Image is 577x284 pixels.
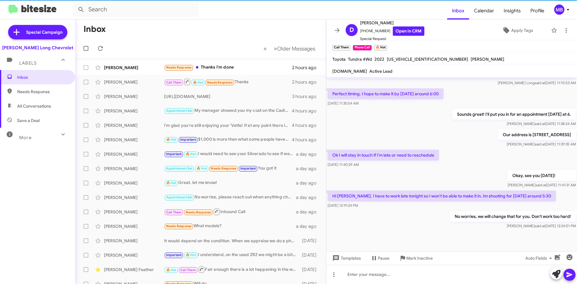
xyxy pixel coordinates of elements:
div: [DATE] [299,267,321,273]
span: [DOMAIN_NAME] [332,69,367,74]
span: said at [535,121,545,126]
span: Needs Response [166,66,192,69]
div: a day ago [296,180,321,186]
button: Mark Inactive [394,253,438,264]
span: 2022 [374,56,384,62]
span: [PERSON_NAME] [360,19,424,26]
span: said at [536,183,546,187]
div: [PERSON_NAME] [104,122,164,128]
div: Thanks I'm done [164,64,292,71]
p: No worries, we will change that for you. Don't work too hard! [450,211,576,222]
div: Inbound Call [164,208,296,215]
span: Call Them [180,268,196,272]
a: Special Campaign [8,25,67,39]
span: [PERSON_NAME] [DATE] 12:24:01 PM [507,224,576,228]
span: D [350,25,354,35]
button: Auto Fields [521,253,559,264]
span: Appointment Set [166,195,193,199]
span: Needs Response [211,166,236,170]
p: Ok I will stay in touch if I'm late or need to reschedule [328,150,439,160]
button: Next [270,42,319,55]
div: Great, let me know! [164,179,296,186]
div: My manager showed you my cost on the Cadillac, which is $89k. If you are wanting a vehicle like t... [164,107,292,114]
div: a day ago [296,223,321,229]
span: Auto Fields [525,253,554,264]
a: Inbox [447,2,469,20]
span: Needs Response [207,81,233,84]
span: Special Request [360,36,424,42]
span: Older Messages [277,45,315,52]
span: 🔥 Hot [166,268,176,272]
div: [PERSON_NAME] [104,151,164,157]
span: Needs Response [17,89,68,95]
small: Call Them [332,45,350,50]
div: 4 hours ago [292,137,321,143]
div: 3 hours ago [292,93,321,99]
nav: Page navigation example [260,42,319,55]
span: Important [166,253,182,257]
div: [PERSON_NAME] [104,166,164,172]
span: Call Them [166,210,182,214]
div: [PERSON_NAME] [104,252,164,258]
span: Apply Tags [511,25,533,36]
div: a day ago [296,151,321,157]
span: All Conversations [17,103,51,109]
span: Labels [19,60,37,66]
span: « [264,45,267,52]
span: Profile [526,2,549,20]
span: [DATE] 12:19:24 PM [328,203,358,208]
span: [DATE] 11:40:29 AM [328,162,359,167]
div: 4 hours ago [292,108,321,114]
div: I'm glad you're still enjoying your 'Vette! If at any point there is something else I can help yo... [164,122,292,128]
div: I would need to see your Silverado to see if we could match it. Definitely not opposed to trying!... [164,151,296,157]
span: 🔥 Hot [166,181,176,185]
a: Insights [499,2,526,20]
span: [PERSON_NAME] [DATE] 11:39:35 AM [507,142,576,146]
span: said at [535,81,545,85]
span: More [19,135,32,140]
div: $1,000 is more than what some people have. Let's get you in! [164,136,292,143]
span: Inbox [17,74,68,80]
h1: Inbox [84,24,106,34]
span: [PERSON_NAME] Long [DATE] 11:10:53 AM [498,81,576,85]
div: I understand, on the used ZR2 we might be a bit more flexible. We're mid-50s right now, but if yo... [164,252,299,258]
span: Special Campaign [26,29,63,35]
span: [PHONE_NUMBER] [360,26,424,36]
span: Needs Response [186,210,211,214]
span: [PERSON_NAME] [DATE] 11:38:24 AM [507,121,576,126]
div: [URL][DOMAIN_NAME] [164,93,292,99]
div: a day ago [296,166,321,172]
span: Calendar [469,2,499,20]
div: a day ago [296,209,321,215]
div: [PERSON_NAME] [104,180,164,186]
div: [PERSON_NAME] [104,194,164,200]
p: Hi [PERSON_NAME]. I have to work late tonight so I won't be able to make it in. Im shooting for [... [328,191,556,201]
p: Okay, see you [DATE]! [508,170,576,181]
span: Important [240,166,256,170]
div: [PERSON_NAME] [104,223,164,229]
span: » [274,45,277,52]
button: Previous [260,42,270,55]
div: [PERSON_NAME] [104,238,164,244]
button: Apply Tags [487,25,548,36]
span: said at [535,224,545,228]
span: [DATE] 11:35:54 AM [328,101,359,105]
button: Templates [326,253,366,264]
div: No worries, please reach out when anything changes. [164,194,296,201]
a: Open in CRM [393,26,424,36]
span: Active Lead [369,69,392,74]
span: said at [535,142,545,146]
div: 2 hours ago [292,65,321,71]
button: Pause [366,253,394,264]
div: Thanks [164,78,292,86]
p: Our address is [STREET_ADDRESS] [498,129,576,140]
span: [PERSON_NAME] [DATE] 11:41:31 AM [508,183,576,187]
small: 🔥 Hot [374,45,387,50]
div: [PERSON_NAME] [104,65,164,71]
div: [PERSON_NAME] Long Chevrolet [2,45,73,51]
span: Important [166,152,182,156]
div: MB [554,5,564,15]
div: You got it [164,165,296,172]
